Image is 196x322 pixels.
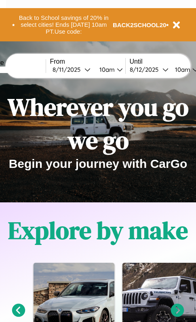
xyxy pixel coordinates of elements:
[95,66,117,73] div: 10am
[113,21,166,28] b: BACK2SCHOOL20
[8,214,188,247] h1: Explore by make
[15,12,113,37] button: Back to School savings of 20% in select cities! Ends [DATE] 10am PT.Use code:
[50,65,93,74] button: 8/11/2025
[93,65,125,74] button: 10am
[53,66,84,73] div: 8 / 11 / 2025
[171,66,192,73] div: 10am
[130,66,162,73] div: 8 / 12 / 2025
[50,58,125,65] label: From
